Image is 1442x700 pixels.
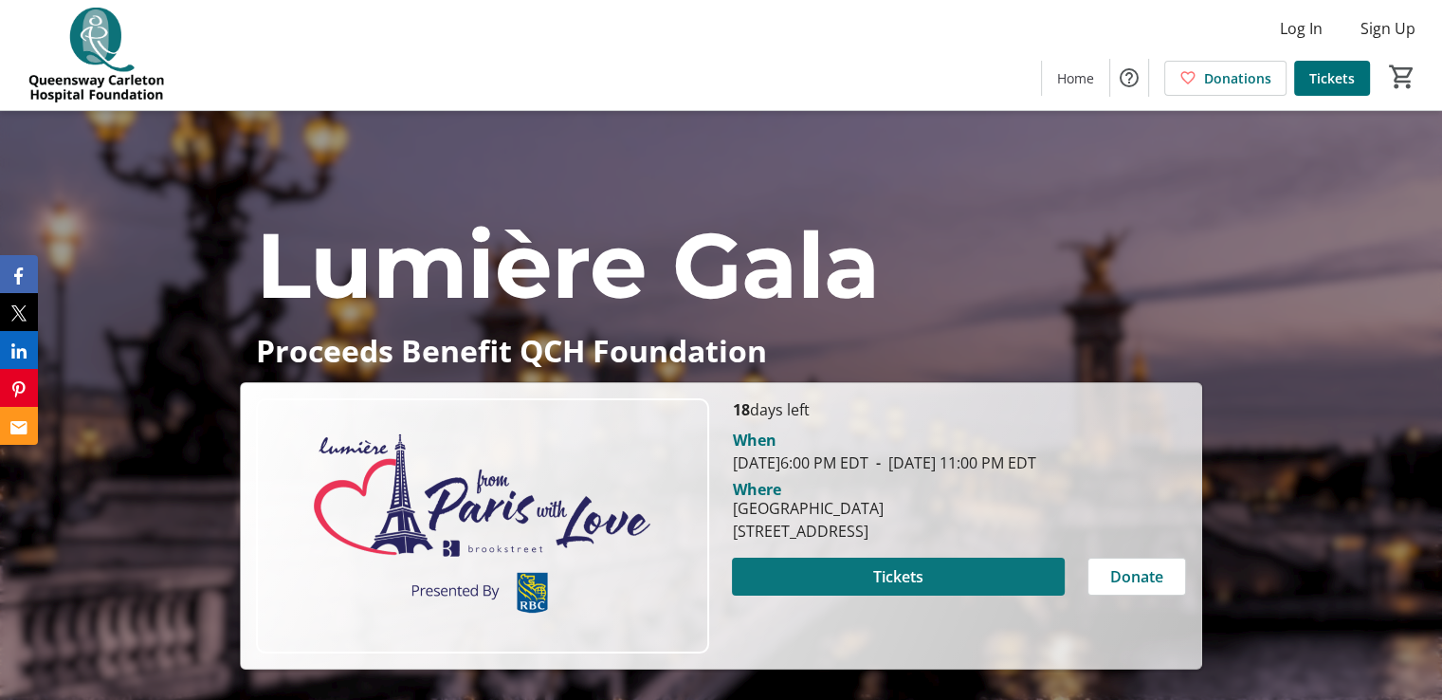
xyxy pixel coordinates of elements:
button: Cart [1385,60,1419,94]
div: [STREET_ADDRESS] [732,520,883,543]
span: Tickets [1309,68,1355,88]
img: QCH Foundation's Logo [11,8,180,102]
span: - [867,452,887,473]
span: Donations [1204,68,1271,88]
img: Campaign CTA Media Photo [256,398,709,654]
span: Lumière Gala [255,210,879,321]
button: Donate [1087,558,1186,596]
p: Proceeds Benefit QCH Foundation [255,334,1186,367]
span: Tickets [873,565,923,588]
div: [GEOGRAPHIC_DATA] [732,497,883,520]
a: Tickets [1294,61,1370,96]
button: Tickets [732,558,1064,596]
p: days left [732,398,1185,421]
a: Home [1042,61,1109,96]
div: Where [732,482,780,497]
a: Donations [1164,61,1287,96]
span: [DATE] 11:00 PM EDT [867,452,1035,473]
button: Help [1110,59,1148,97]
button: Sign Up [1345,13,1431,44]
button: Log In [1265,13,1338,44]
span: Log In [1280,17,1323,40]
span: [DATE] 6:00 PM EDT [732,452,867,473]
span: Sign Up [1360,17,1415,40]
span: Donate [1110,565,1163,588]
span: Home [1057,68,1094,88]
span: 18 [732,399,749,420]
div: When [732,429,776,451]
